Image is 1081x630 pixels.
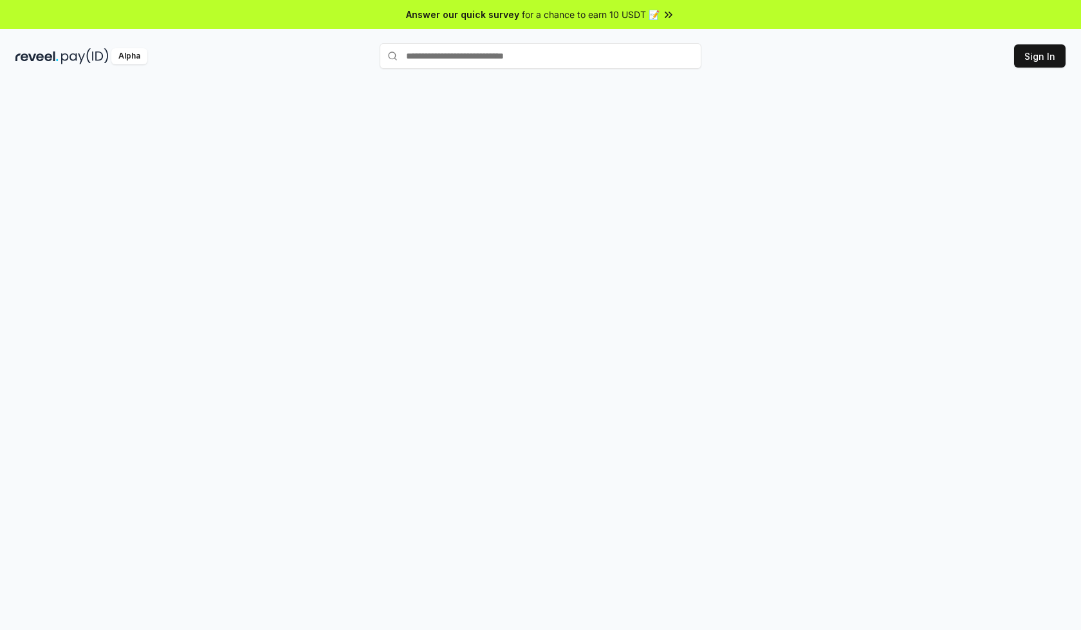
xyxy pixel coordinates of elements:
[111,48,147,64] div: Alpha
[522,8,660,21] span: for a chance to earn 10 USDT 📝
[61,48,109,64] img: pay_id
[1014,44,1066,68] button: Sign In
[406,8,519,21] span: Answer our quick survey
[15,48,59,64] img: reveel_dark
